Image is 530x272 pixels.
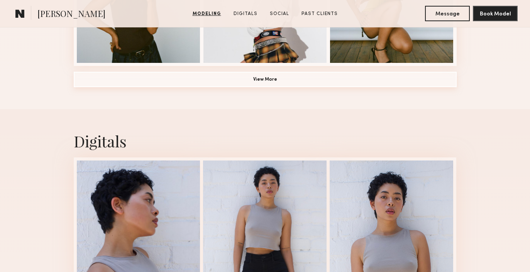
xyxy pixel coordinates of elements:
[74,131,457,151] div: Digitals
[74,72,457,87] button: View More
[473,6,518,21] button: Book Model
[37,8,105,21] span: [PERSON_NAME]
[425,6,470,21] button: Message
[230,10,261,17] a: Digitals
[267,10,292,17] a: Social
[190,10,224,17] a: Modeling
[473,10,518,17] a: Book Model
[298,10,341,17] a: Past Clients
